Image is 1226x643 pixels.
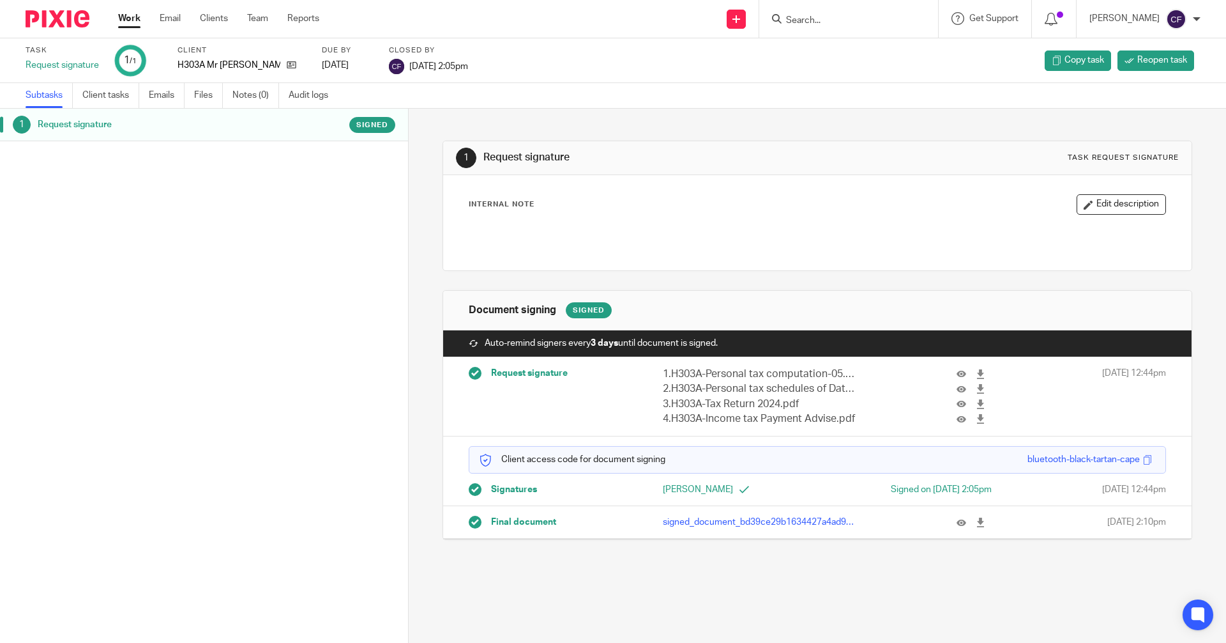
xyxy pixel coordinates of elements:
span: [DATE] 12:44pm [1102,483,1166,496]
a: Work [118,12,140,25]
strong: 3 days [591,339,618,348]
input: Search [785,15,900,27]
div: bluetooth-black-tartan-cape [1027,453,1140,466]
span: Reopen task [1137,54,1187,66]
h1: Request signature [483,151,845,164]
label: Task [26,45,99,56]
div: [DATE] [322,59,373,72]
a: Clients [200,12,228,25]
a: Team [247,12,268,25]
p: [PERSON_NAME] [663,483,817,496]
p: 3.H303A-Tax Return 2024.pdf [663,397,856,412]
label: Closed by [389,45,468,56]
p: 2.H303A-Personal tax schedules of Data-05.04.2024.pdf [663,382,856,396]
a: Subtasks [26,83,73,108]
p: 4.H303A-Income tax Payment Advise.pdf [663,412,856,426]
span: [DATE] 2:05pm [409,61,468,70]
span: Signatures [491,483,537,496]
img: svg%3E [1166,9,1186,29]
a: Email [160,12,181,25]
p: [PERSON_NAME] [1089,12,1160,25]
div: Signed on [DATE] 2:05pm [837,483,992,496]
a: Client tasks [82,83,139,108]
p: Internal Note [469,199,534,210]
span: Final document [491,516,556,529]
h1: Request signature [38,115,276,134]
div: 1 [13,116,31,134]
span: Auto-remind signers every until document is signed. [485,337,718,350]
div: 1 [124,53,137,68]
p: 1.H303A-Personal tax computation-05.04.2024.pdf [663,367,856,382]
label: Due by [322,45,373,56]
a: Emails [149,83,185,108]
a: Notes (0) [232,83,279,108]
p: H303A Mr [PERSON_NAME] [178,59,280,72]
button: Edit description [1077,194,1166,215]
span: Get Support [969,14,1018,23]
span: Copy task [1064,54,1104,66]
a: Files [194,83,223,108]
a: Reports [287,12,319,25]
h1: Document signing [469,304,556,317]
span: Request signature [491,367,568,380]
p: Client access code for document signing [479,453,665,466]
a: Copy task [1045,50,1111,71]
img: svg%3E [389,59,404,74]
label: Client [178,45,306,56]
a: Reopen task [1117,50,1194,71]
div: 1 [456,148,476,168]
div: Request signature [26,59,99,72]
a: Audit logs [289,83,338,108]
span: Signed [356,120,388,130]
small: /1 [130,58,137,65]
p: signed_document_bd39ce29b1634427a4ad91179c6474e8.pdf [663,516,856,529]
div: Signed [566,302,612,318]
span: [DATE] 2:10pm [1107,516,1166,529]
img: Pixie [26,10,89,27]
div: Task request signature [1068,153,1179,163]
span: [DATE] 12:44pm [1102,367,1166,427]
